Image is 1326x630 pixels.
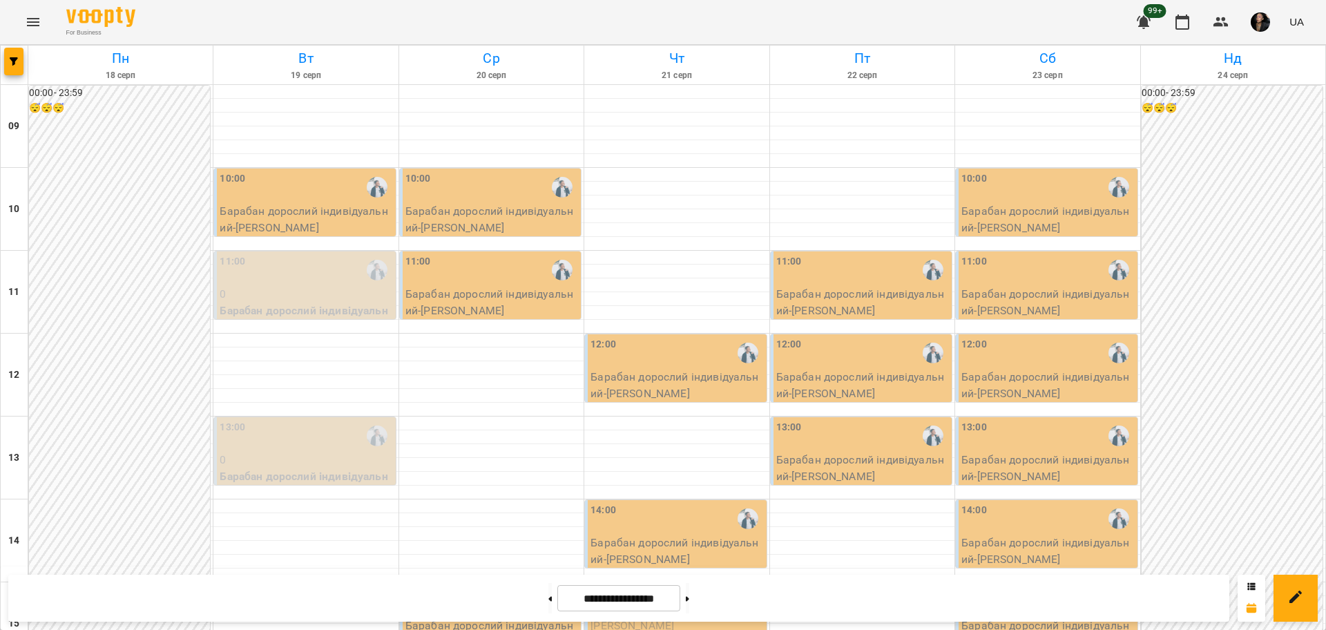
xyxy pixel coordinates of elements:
label: 11:00 [776,254,802,269]
button: Menu [17,6,50,39]
h6: 22 серп [772,69,952,82]
p: Барабан дорослий індивідуальний - [PERSON_NAME] [590,535,763,567]
img: Євген [барабани] [367,260,387,280]
img: 0e55e402c6d6ea647f310bbb168974a3.jpg [1251,12,1270,32]
p: 0 [220,286,392,303]
h6: Сб [957,48,1137,69]
span: UA [1289,15,1304,29]
h6: 00:00 - 23:59 [29,86,210,101]
img: Євген [барабани] [923,260,943,280]
h6: Вт [215,48,396,69]
img: Євген [барабани] [738,508,758,529]
p: Барабан дорослий індивідуальний - [PERSON_NAME] [776,286,949,318]
h6: 23 серп [957,69,1137,82]
label: 11:00 [961,254,987,269]
p: Барабан дорослий індивідуальний - [PERSON_NAME] [776,452,949,484]
h6: Чт [586,48,767,69]
h6: 12 [8,367,19,383]
img: Євген [барабани] [1108,508,1129,529]
h6: 21 серп [586,69,767,82]
label: 10:00 [220,171,245,187]
label: 11:00 [405,254,431,269]
img: Євген [барабани] [1108,343,1129,363]
span: 99+ [1144,4,1166,18]
h6: Нд [1143,48,1323,69]
span: For Business [66,28,135,37]
h6: 00:00 - 23:59 [1142,86,1323,101]
label: 12:00 [776,337,802,352]
p: 0 [220,452,392,468]
img: Євген [барабани] [367,177,387,198]
img: Voopty Logo [66,7,135,27]
p: Барабан дорослий індивідуальний - [PERSON_NAME] [961,535,1134,567]
button: UA [1284,9,1309,35]
img: Євген [барабани] [1108,260,1129,280]
p: Барабан дорослий індивідуальний - [PERSON_NAME] [590,369,763,401]
h6: 10 [8,202,19,217]
img: Євген [барабани] [1108,426,1129,446]
p: Барабан дорослий індивідуальний - [PERSON_NAME] [776,369,949,401]
label: 13:00 [776,420,802,435]
label: 11:00 [220,254,245,269]
label: 12:00 [590,337,616,352]
h6: 11 [8,285,19,300]
label: 13:00 [220,420,245,435]
p: Барабан дорослий індивідуальний ([PERSON_NAME]) [220,468,392,501]
p: Барабан дорослий індивідуальний - [PERSON_NAME] [405,286,578,318]
p: Барабан дорослий індивідуальний - [PERSON_NAME] [961,203,1134,236]
img: Євген [барабани] [552,260,573,280]
p: Барабан дорослий індивідуальний - [PERSON_NAME] [961,286,1134,318]
h6: 😴😴😴 [1142,101,1323,116]
img: Євген [барабани] [1108,177,1129,198]
img: Євген [барабани] [738,343,758,363]
h6: Пт [772,48,952,69]
h6: 20 серп [401,69,582,82]
p: Барабан дорослий індивідуальний - [PERSON_NAME] [961,452,1134,484]
label: 12:00 [961,337,987,352]
label: 14:00 [961,503,987,518]
label: 10:00 [405,171,431,187]
h6: 19 серп [215,69,396,82]
label: 10:00 [961,171,987,187]
img: Євген [барабани] [367,426,387,446]
img: Євген [барабани] [923,426,943,446]
h6: 18 серп [30,69,211,82]
p: Барабан дорослий індивідуальний ([PERSON_NAME]) [220,303,392,335]
img: Євген [барабани] [552,177,573,198]
h6: 😴😴😴 [29,101,210,116]
h6: 14 [8,533,19,548]
h6: 09 [8,119,19,134]
h6: 13 [8,450,19,466]
h6: 24 серп [1143,69,1323,82]
label: 14:00 [590,503,616,518]
h6: Пн [30,48,211,69]
img: Євген [барабани] [923,343,943,363]
h6: Ср [401,48,582,69]
p: Барабан дорослий індивідуальний - [PERSON_NAME] [405,203,578,236]
p: Барабан дорослий індивідуальний - [PERSON_NAME] [220,203,392,236]
label: 13:00 [961,420,987,435]
p: Барабан дорослий індивідуальний - [PERSON_NAME] [961,369,1134,401]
